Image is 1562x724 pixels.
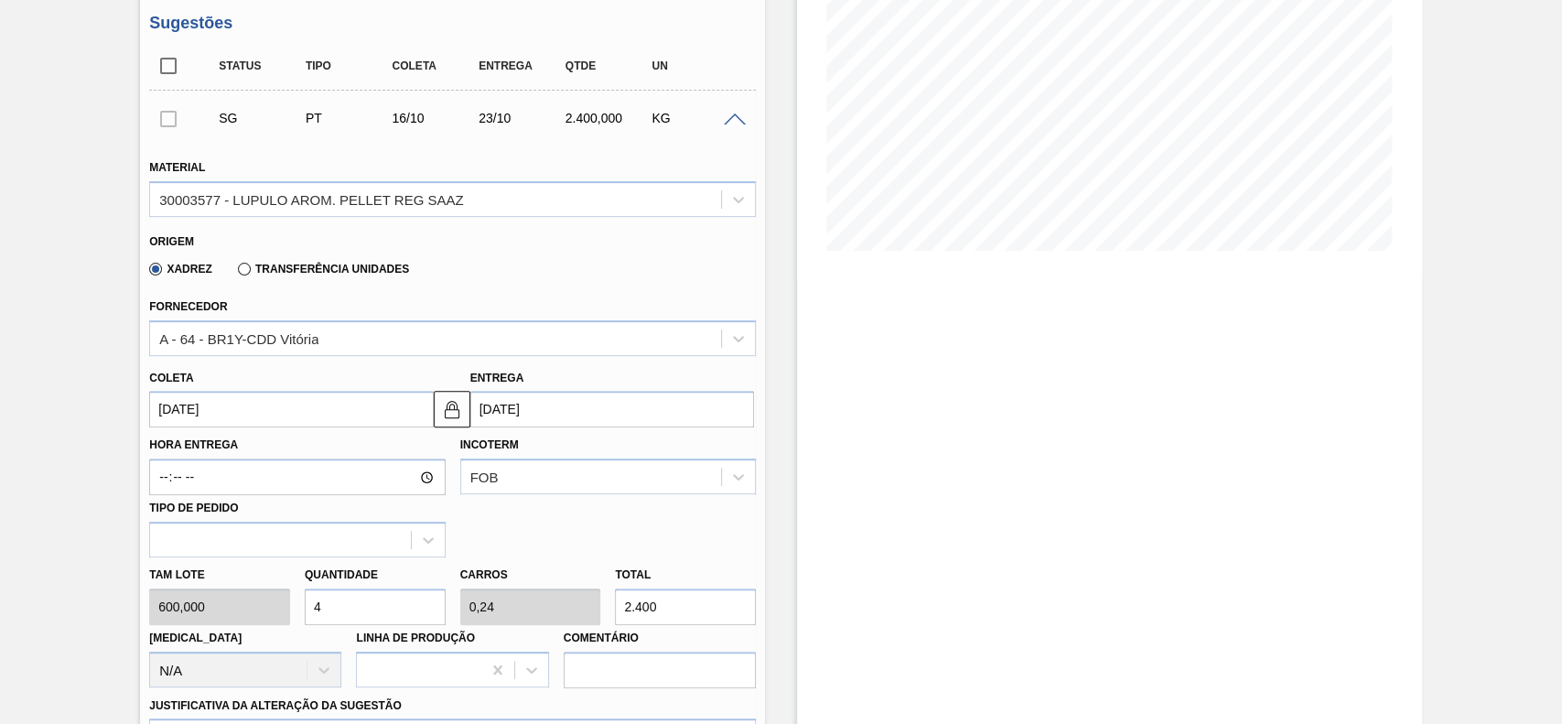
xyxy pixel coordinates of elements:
div: 16/10/2025 [387,111,482,125]
div: Coleta [387,59,482,72]
label: Origem [149,235,194,248]
label: Material [149,161,205,174]
button: locked [434,391,470,427]
div: 30003577 - LUPULO AROM. PELLET REG SAAZ [159,191,463,207]
div: 2.400,000 [561,111,656,125]
label: Quantidade [305,568,378,581]
label: Justificativa da Alteração da Sugestão [149,699,402,712]
label: Entrega [470,372,524,384]
div: Entrega [474,59,569,72]
h3: Sugestões [149,14,756,33]
label: Fornecedor [149,300,227,313]
div: KG [647,111,742,125]
label: Total [615,568,651,581]
div: Pedido de Transferência [301,111,396,125]
div: 23/10/2025 [474,111,569,125]
div: Tipo [301,59,396,72]
div: Qtde [561,59,656,72]
label: Carros [460,568,508,581]
label: Transferência Unidades [238,263,409,276]
div: Sugestão Criada [214,111,309,125]
label: Tam lote [149,562,290,589]
input: dd/mm/yyyy [149,391,433,427]
div: A - 64 - BR1Y-CDD Vitória [159,330,318,346]
div: UN [647,59,742,72]
label: Tipo de pedido [149,502,238,514]
div: Status [214,59,309,72]
label: Linha de Produção [356,632,475,644]
input: dd/mm/yyyy [470,391,754,427]
label: Incoterm [460,438,519,451]
img: locked [441,398,463,420]
label: [MEDICAL_DATA] [149,632,242,644]
label: Xadrez [149,263,212,276]
div: FOB [470,470,499,485]
label: Comentário [564,625,756,652]
label: Hora Entrega [149,432,445,459]
label: Coleta [149,372,193,384]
